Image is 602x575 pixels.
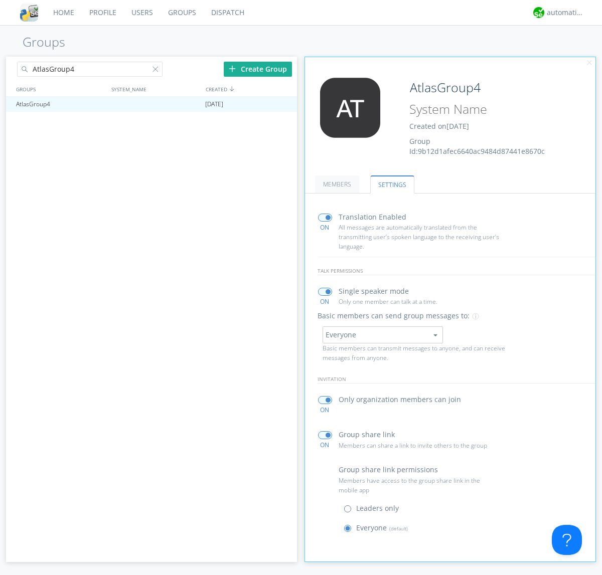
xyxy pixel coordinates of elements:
p: Members can share a link to invite others to the group [339,441,499,450]
div: ON [314,406,336,414]
p: Group share link permissions [339,464,438,475]
p: invitation [318,375,596,384]
span: [DATE] [205,97,223,112]
p: Translation Enabled [339,212,406,223]
input: Search groups [17,62,163,77]
img: plus.svg [229,65,236,72]
p: Basic members can transmit messages to anyone, and can receive messages from anyone. [323,343,510,362]
p: Only one member can talk at a time. [339,297,499,306]
button: Everyone [323,326,443,343]
span: Created on [409,121,469,131]
div: ON [314,441,336,449]
a: MEMBERS [315,175,359,193]
a: AtlasGroup4[DATE] [6,97,297,112]
div: GROUPS [14,82,106,96]
div: AtlasGroup4 [14,97,107,112]
div: Create Group [224,62,292,77]
p: talk permissions [318,267,596,275]
p: Single speaker mode [339,286,409,297]
p: Everyone [356,522,408,533]
input: Group Name [406,78,568,98]
iframe: Toggle Customer Support [552,525,582,555]
span: (default) [387,525,408,532]
p: Basic members can send group messages to: [318,310,470,321]
a: SETTINGS [370,175,414,194]
p: Only organization members can join [339,394,461,405]
div: ON [314,223,336,232]
span: Group Id: 9b12d1afec6640ac9484d87441e8670c [409,136,545,156]
div: ON [314,297,336,306]
div: CREATED [203,82,298,96]
p: Leaders only [356,503,399,514]
p: Group share link [339,429,395,440]
div: automation+atlas [547,8,584,18]
input: System Name [406,100,568,119]
img: cancel.svg [586,60,593,67]
img: d2d01cd9b4174d08988066c6d424eccd [533,7,544,18]
div: SYSTEM_NAME [109,82,203,96]
p: Members have access to the group share link in the mobile app [339,476,499,495]
img: cddb5a64eb264b2086981ab96f4c1ba7 [20,4,38,22]
p: All messages are automatically translated from the transmitting user’s spoken language to the rec... [339,223,499,252]
img: 373638.png [313,78,388,138]
span: [DATE] [446,121,469,131]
